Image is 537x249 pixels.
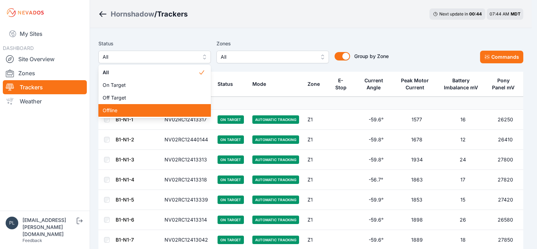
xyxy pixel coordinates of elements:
span: All [103,53,197,61]
span: On Target [103,82,198,89]
span: Offline [103,107,198,114]
span: Off Target [103,94,198,101]
button: All [98,51,211,63]
div: All [98,65,211,118]
span: All [103,69,198,76]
